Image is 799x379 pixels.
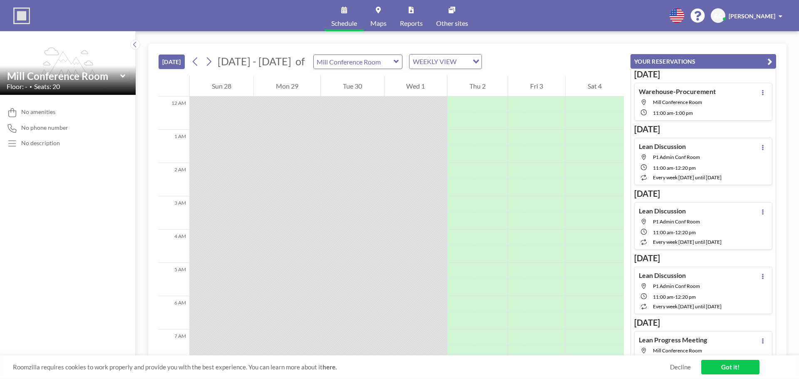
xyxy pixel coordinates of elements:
span: Roomzilla requires cookies to work properly and provide you with the best experience. You can lea... [13,363,670,371]
a: here. [323,363,337,371]
div: Thu 2 [447,76,508,97]
span: [PERSON_NAME] [729,12,775,20]
span: Floor: - [7,82,27,91]
span: Seats: 20 [34,82,60,91]
span: Schedule [331,20,357,27]
button: YOUR RESERVATIONS [630,54,776,69]
h4: Warehouse-Procurement [639,87,716,96]
div: 7 AM [159,329,189,363]
div: Sat 4 [566,76,624,97]
span: AC [714,12,722,20]
span: P1 Admin Conf Room [653,283,700,289]
span: No amenities [21,108,55,116]
div: 5 AM [159,263,189,296]
div: 3 AM [159,196,189,230]
span: 11:00 AM [653,110,673,116]
span: 12:20 PM [675,165,696,171]
span: No phone number [21,124,68,131]
h4: Lean Progress Meeting [639,336,707,344]
h3: [DATE] [634,188,772,199]
div: Sun 28 [190,76,253,97]
span: every week [DATE] until [DATE] [653,303,722,310]
span: of [295,55,305,68]
span: every week [DATE] until [DATE] [653,239,722,245]
span: WEEKLY VIEW [411,56,458,67]
input: Mill Conference Room [314,55,394,69]
input: Search for option [459,56,468,67]
span: • [30,84,32,89]
span: Mill Conference Room [653,347,702,354]
button: [DATE] [159,54,185,69]
span: P1 Admin Conf Room [653,218,700,225]
span: Mill Conference Room [653,99,702,105]
div: Fri 3 [508,76,565,97]
span: every week [DATE] until [DATE] [653,174,722,181]
div: Mon 29 [254,76,320,97]
div: 1 AM [159,130,189,163]
span: 11:00 AM [653,294,673,300]
span: Reports [400,20,423,27]
span: [DATE] - [DATE] [218,55,291,67]
h4: Lean Discussion [639,207,686,215]
h4: Lean Discussion [639,142,686,151]
input: Mill Conference Room [7,70,120,82]
div: Wed 1 [385,76,447,97]
img: organization-logo [13,7,30,24]
span: - [673,165,675,171]
span: 11:00 AM [653,229,673,235]
h3: [DATE] [634,317,772,328]
span: Maps [370,20,387,27]
h4: Lean Discussion [639,271,686,280]
span: - [673,110,675,116]
div: Tue 30 [321,76,384,97]
a: Decline [670,363,691,371]
div: Search for option [409,54,481,69]
span: P1 Admin Conf Room [653,154,700,160]
h3: [DATE] [634,124,772,134]
span: 11:00 AM [653,165,673,171]
div: 4 AM [159,230,189,263]
span: - [673,294,675,300]
div: No description [21,139,60,147]
span: 12:20 PM [675,229,696,235]
span: Other sites [436,20,468,27]
span: - [673,229,675,235]
h3: [DATE] [634,69,772,79]
div: 2 AM [159,163,189,196]
a: Got it! [701,360,759,374]
div: 6 AM [159,296,189,329]
span: 1:00 PM [675,110,693,116]
span: 12:20 PM [675,294,696,300]
h3: [DATE] [634,253,772,263]
div: 12 AM [159,97,189,130]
